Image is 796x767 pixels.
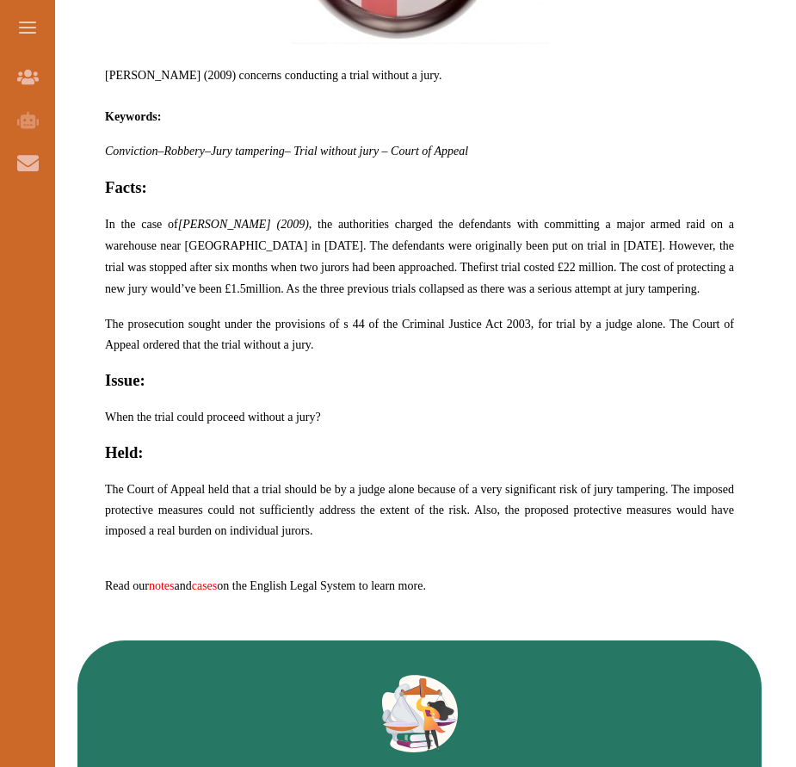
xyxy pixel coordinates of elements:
[105,110,161,123] strong: Keywords:
[105,483,734,537] span: The Court of Appeal held that a trial should be by a judge alone because of a very significant ri...
[178,218,309,231] em: [PERSON_NAME] (2009)
[164,145,204,158] span: Robbery
[105,145,157,158] span: Conviction
[105,218,734,274] span: , the authorities charged the defendants with committing a major armed raid on a warehouse near [...
[211,145,285,158] span: Jury tampering
[192,579,218,592] a: cases
[105,411,321,424] span: When the trial could proceed without a jury?
[382,675,458,752] img: Green card image
[157,145,164,158] span: –
[149,579,175,592] a: notes
[105,579,426,592] span: Read our and on the English Legal System to learn more.
[105,69,441,82] span: [PERSON_NAME] (2009) concerns conducting a trial without a jury.
[105,218,309,231] span: In the case of
[205,145,211,158] span: –
[105,443,144,461] strong: Held:
[105,218,734,295] span: first trial costed £22 million. The cost of protecting a new jury would’ve been £1.5million. As t...
[105,371,145,389] strong: Issue:
[105,318,734,351] span: The prosecution sought under the provisions of s 44 of the Criminal Justice Act 2003, for trial b...
[285,145,468,158] span: – Trial without jury – Court of Appeal
[105,178,147,196] strong: Facts:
